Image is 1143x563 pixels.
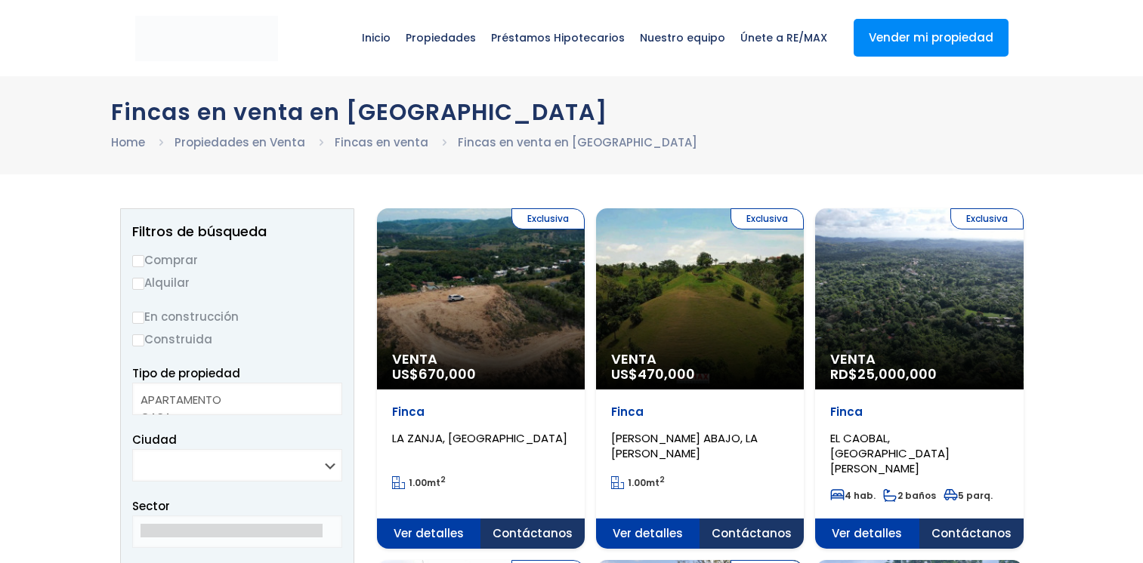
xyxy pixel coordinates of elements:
[611,430,758,461] span: [PERSON_NAME] ABAJO, LA [PERSON_NAME]
[141,408,323,426] option: CASA
[480,518,585,549] span: Contáctanos
[419,365,476,383] span: 670,000
[628,476,646,489] span: 1.00
[111,99,1033,125] h1: Fincas en venta en [GEOGRAPHIC_DATA]
[132,334,144,346] input: Construida
[611,352,789,367] span: Venta
[132,273,342,292] label: Alquilar
[883,489,936,502] span: 2 baños
[660,474,665,485] sup: 2
[830,405,1008,420] p: Finca
[132,365,240,381] span: Tipo de propiedad
[135,16,278,61] img: remax-metropolitana-logo
[731,208,804,229] span: Exclusiva
[392,352,570,367] span: Venta
[611,405,789,420] p: Finca
[175,134,305,150] a: Propiedades en Venta
[440,474,446,485] sup: 2
[398,15,483,60] span: Propiedades
[392,430,567,446] span: LA ZANJA, [GEOGRAPHIC_DATA]
[483,15,632,60] span: Préstamos Hipotecarios
[854,19,1009,57] a: Vender mi propiedad
[700,518,804,549] span: Contáctanos
[857,365,937,383] span: 25,000,000
[377,208,585,549] a: Exclusiva Venta US$670,000FincaLA ZANJA, [GEOGRAPHIC_DATA] 1.00mt2 Ver detalles Contáctanos
[830,430,950,476] span: EL CAOBAL, [GEOGRAPHIC_DATA][PERSON_NAME]
[392,405,570,420] p: Finca
[733,15,835,60] span: Únete a RE/MAX
[611,365,695,383] span: US$
[392,476,446,489] span: mt
[596,518,700,549] span: Ver detalles
[377,518,481,549] span: Ver detalles
[919,518,1024,549] span: Contáctanos
[132,330,342,349] label: Construida
[392,365,476,383] span: US$
[632,15,733,60] span: Nuestro equipo
[638,365,695,383] span: 470,000
[132,312,144,324] input: En construcción
[458,134,697,150] a: Fincas en venta en [GEOGRAPHIC_DATA]
[141,391,323,408] option: APARTAMENTO
[830,365,937,383] span: RD$
[596,208,804,549] a: Exclusiva Venta US$470,000Finca[PERSON_NAME] ABAJO, LA [PERSON_NAME] 1.00mt2 Ver detalles Contáct...
[944,489,993,502] span: 5 parq.
[830,489,876,502] span: 4 hab.
[950,208,1024,229] span: Exclusiva
[132,498,170,514] span: Sector
[132,255,144,267] input: Comprar
[409,476,427,489] span: 1.00
[335,134,428,150] a: Fincas en venta
[132,251,342,269] label: Comprar
[815,518,919,549] span: Ver detalles
[132,224,342,239] h2: Filtros de búsqueda
[111,134,145,150] a: Home
[132,307,342,326] label: En construcción
[815,208,1023,549] a: Exclusiva Venta RD$25,000,000FincaEL CAOBAL, [GEOGRAPHIC_DATA][PERSON_NAME]4 hab.2 baños5 parq. V...
[132,278,144,290] input: Alquilar
[511,208,585,229] span: Exclusiva
[611,476,665,489] span: mt
[132,432,177,448] span: Ciudad
[830,352,1008,367] span: Venta
[354,15,398,60] span: Inicio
